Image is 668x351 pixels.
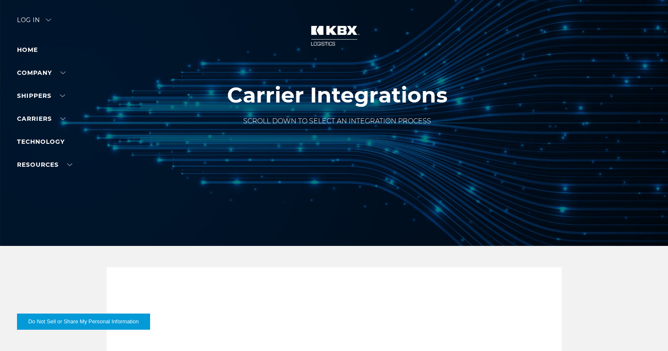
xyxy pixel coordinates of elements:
a: RESOURCES [17,161,72,168]
a: Company [17,69,65,77]
h1: Carrier Integrations [227,83,448,108]
img: kbx logo [302,17,366,54]
div: Log in [17,17,51,29]
a: SHIPPERS [17,92,65,100]
a: Carriers [17,115,65,123]
img: arrow [46,19,51,21]
a: Home [17,46,38,54]
p: SCROLL DOWN TO SELECT AN INTEGRATION PROCESS [227,116,448,126]
button: Do Not Sell or Share My Personal Information [17,314,150,330]
a: Technology [17,138,65,146]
